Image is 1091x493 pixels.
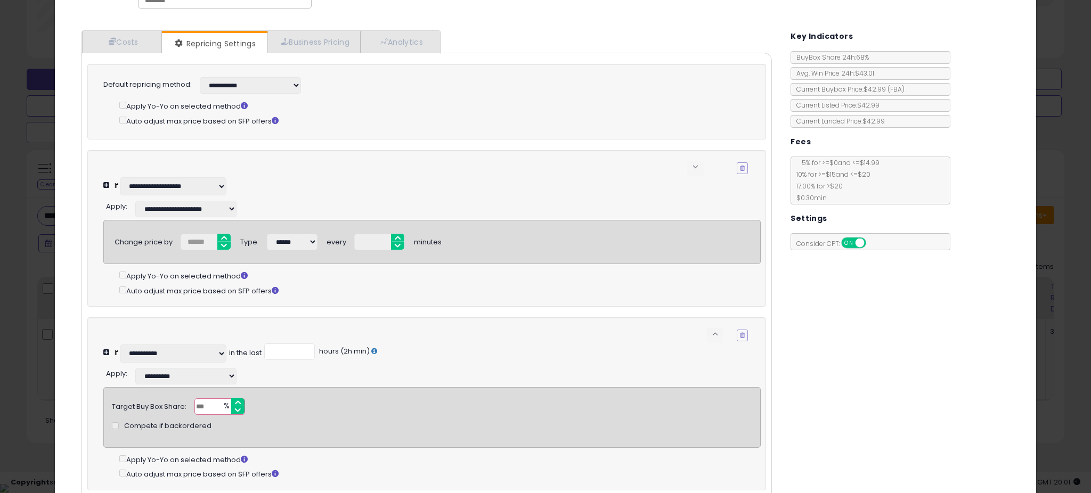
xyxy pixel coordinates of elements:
[791,193,827,202] span: $0.30 min
[791,85,905,94] span: Current Buybox Price:
[217,399,234,415] span: %
[119,269,761,282] div: Apply Yo-Yo on selected method
[162,33,266,54] a: Repricing Settings
[119,114,747,127] div: Auto adjust max price based on SFP offers
[112,398,186,412] div: Target Buy Box Share:
[327,234,346,248] div: every
[791,30,853,43] h5: Key Indicators
[865,239,882,248] span: OFF
[791,239,880,248] span: Consider CPT:
[115,234,173,248] div: Change price by
[240,234,259,248] div: Type:
[82,31,162,53] a: Costs
[106,365,127,379] div: :
[103,80,192,90] label: Default repricing method:
[791,69,874,78] span: Avg. Win Price 24h: $43.01
[791,53,869,62] span: BuyBox Share 24h: 68%
[267,31,361,53] a: Business Pricing
[690,162,701,172] span: keyboard_arrow_down
[106,368,126,379] span: Apply
[414,234,442,248] div: minutes
[106,201,126,211] span: Apply
[119,284,761,297] div: Auto adjust max price based on SFP offers
[106,198,127,212] div: :
[888,85,905,94] span: ( FBA )
[124,421,211,431] span: Compete if backordered
[791,101,880,110] span: Current Listed Price: $42.99
[791,170,870,179] span: 10 % for >= $15 and <= $20
[864,85,905,94] span: $42.99
[119,100,747,112] div: Apply Yo-Yo on selected method
[842,239,856,248] span: ON
[119,453,761,465] div: Apply Yo-Yo on selected method
[710,329,720,339] span: keyboard_arrow_up
[791,117,885,126] span: Current Landed Price: $42.99
[796,158,880,167] span: 5 % for >= $0 and <= $14.99
[791,212,827,225] h5: Settings
[229,348,262,358] div: in the last
[119,467,761,480] div: Auto adjust max price based on SFP offers
[791,135,811,149] h5: Fees
[317,346,370,356] span: hours (2h min)
[791,182,843,191] span: 17.00 % for > $20
[361,31,439,53] a: Analytics
[740,332,745,339] i: Remove Condition
[740,165,745,171] i: Remove Condition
